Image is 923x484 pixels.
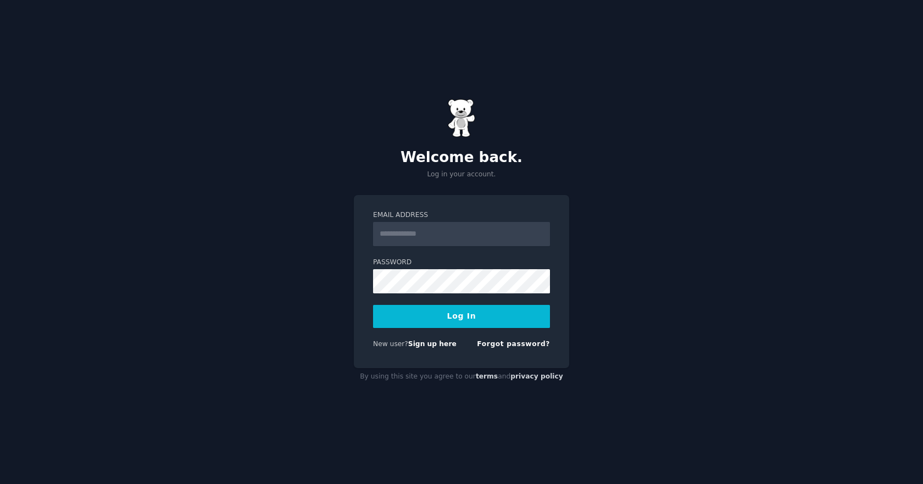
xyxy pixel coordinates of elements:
h2: Welcome back. [354,149,569,166]
label: Password [373,258,550,268]
a: Forgot password? [477,340,550,348]
span: New user? [373,340,408,348]
p: Log in your account. [354,170,569,180]
label: Email Address [373,210,550,220]
button: Log In [373,305,550,328]
img: Gummy Bear [448,99,475,137]
div: By using this site you agree to our and [354,368,569,386]
a: Sign up here [408,340,457,348]
a: privacy policy [510,372,563,380]
a: terms [476,372,498,380]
